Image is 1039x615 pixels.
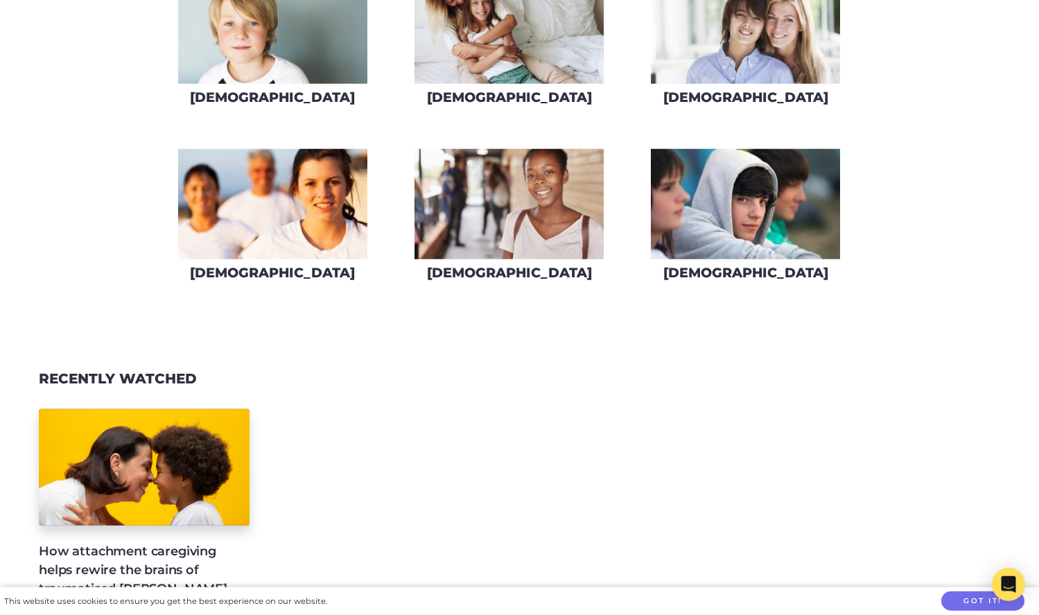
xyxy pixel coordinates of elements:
[992,568,1025,601] div: Open Intercom Messenger
[190,89,355,105] h3: [DEMOGRAPHIC_DATA]
[650,148,841,291] a: [DEMOGRAPHIC_DATA]
[178,149,367,259] img: AdobeStock_52273737-275x160.jpeg
[177,148,368,291] a: [DEMOGRAPHIC_DATA]
[190,265,355,281] h3: [DEMOGRAPHIC_DATA]
[414,149,604,259] img: AdobeStock_183480913-275x160.jpeg
[651,149,840,259] img: AdobeStock_49943753-275x160.jpeg
[941,591,1024,612] button: Got it!
[427,265,592,281] h3: [DEMOGRAPHIC_DATA]
[663,265,828,281] h3: [DEMOGRAPHIC_DATA]
[414,148,604,291] a: [DEMOGRAPHIC_DATA]
[39,370,197,387] h3: recently watched
[427,89,592,105] h3: [DEMOGRAPHIC_DATA]
[663,89,828,105] h3: [DEMOGRAPHIC_DATA]
[4,594,327,609] div: This website uses cookies to ensure you get the best experience on our website.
